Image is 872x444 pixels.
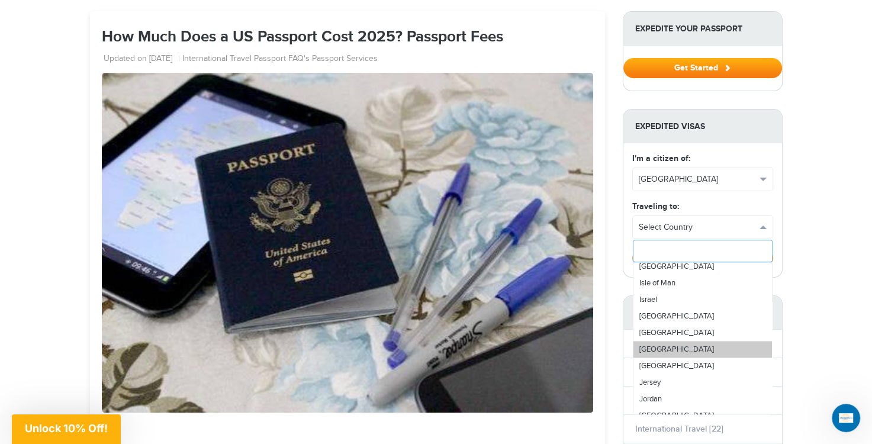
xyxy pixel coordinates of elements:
label: I'm a citizen of: [632,152,690,165]
strong: Expedited Visas [623,110,782,143]
a: Get Started [623,63,782,72]
span: Jordan [639,394,662,404]
button: Get Started [632,248,773,268]
strong: Categories [623,296,782,330]
div: Unlock 10% Off! [12,414,121,444]
a: International Travel [22] [635,424,723,434]
span: [GEOGRAPHIC_DATA] [639,173,756,185]
span: Isle of Man [639,278,675,288]
a: International Travel [182,53,252,65]
li: Updated on [DATE] [104,53,180,65]
span: [GEOGRAPHIC_DATA] [639,345,714,354]
span: [GEOGRAPHIC_DATA] [639,262,714,271]
strong: Expedite Your Passport [623,12,782,46]
a: Passport FAQ's [254,53,310,65]
span: [GEOGRAPHIC_DATA] [639,361,714,371]
span: [GEOGRAPHIC_DATA] [639,411,714,420]
span: Israel [639,295,657,304]
button: Select Country [633,216,773,239]
img: 540x373xus-passport-tablet-smartphone-pens_jpg_pagespeed_ic_5uvnc4ywxv_-_28de80_-_2186b91805bf8f8... [102,73,593,412]
iframe: Intercom live chat [832,404,860,432]
span: [GEOGRAPHIC_DATA] [639,328,714,337]
a: Passport Services [312,53,378,65]
span: [GEOGRAPHIC_DATA] [639,311,714,321]
span: Jersey [639,378,661,387]
span: Unlock 10% Off! [25,422,108,435]
span: Select Country [639,221,756,233]
label: Traveling to: [632,200,679,213]
button: Get Started [623,58,782,78]
h1: How Much Does a US Passport Cost 2025? Passport Fees [102,29,593,46]
button: [GEOGRAPHIC_DATA] [633,168,773,191]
